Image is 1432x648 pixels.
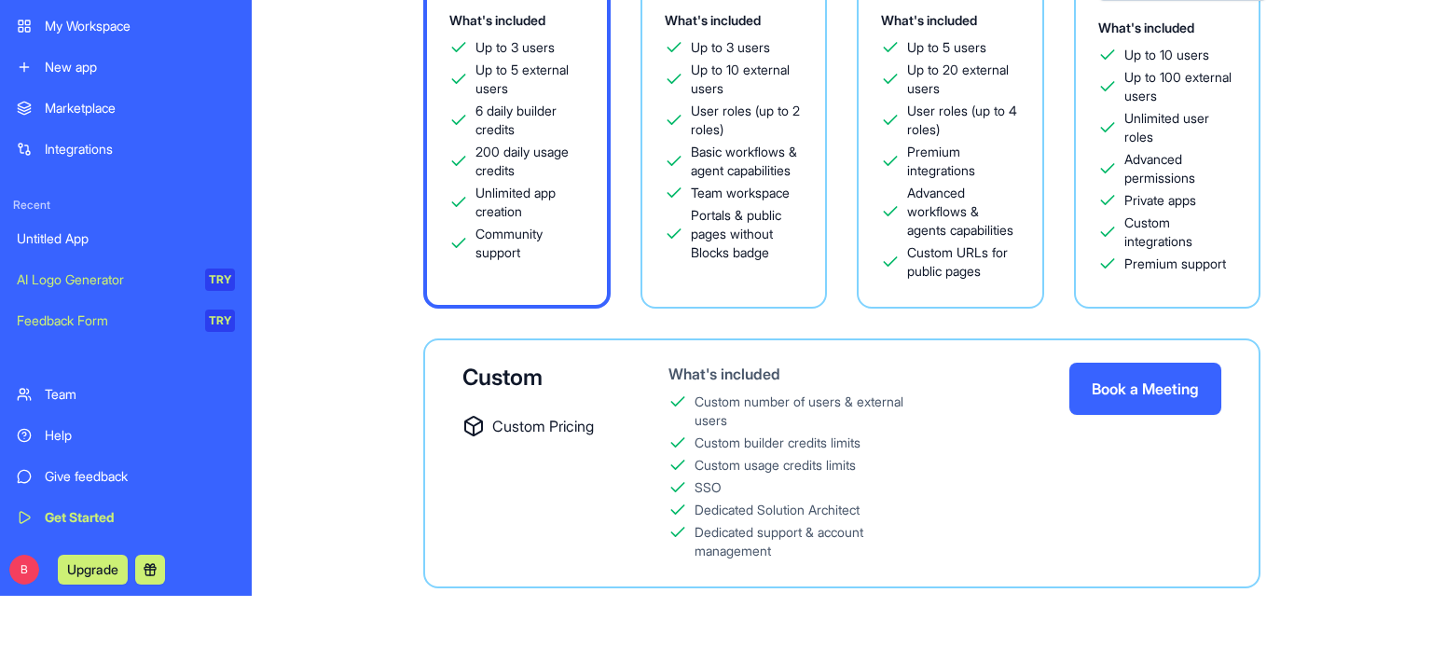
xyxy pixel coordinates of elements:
[205,310,235,332] div: TRY
[45,426,235,445] div: Help
[475,102,585,139] span: 6 daily builder credits
[695,501,860,519] div: Dedicated Solution Architect
[695,478,722,497] div: SSO
[475,61,585,98] span: Up to 5 external users
[6,198,246,213] span: Recent
[907,38,986,57] span: Up to 5 users
[449,12,545,28] span: What's included
[45,99,235,117] div: Marketplace
[665,12,761,28] span: What's included
[45,467,235,486] div: Give feedback
[9,555,39,585] span: B
[1124,255,1226,273] span: Premium support
[17,229,235,248] div: Untitled App
[45,58,235,76] div: New app
[1124,46,1209,64] span: Up to 10 users
[475,38,555,57] span: Up to 3 users
[907,184,1020,240] span: Advanced workflows & agents capabilities
[668,363,929,385] div: What's included
[907,243,1020,281] span: Custom URLs for public pages
[695,456,856,475] div: Custom usage credits limits
[695,523,929,560] div: Dedicated support & account management
[6,131,246,168] a: Integrations
[1124,191,1196,210] span: Private apps
[462,363,609,393] div: Custom
[475,143,585,180] span: 200 daily usage credits
[6,48,246,86] a: New app
[17,311,192,330] div: Feedback Form
[45,17,235,35] div: My Workspace
[1124,68,1237,105] span: Up to 100 external users
[6,417,246,454] a: Help
[691,102,804,139] span: User roles (up to 2 roles)
[695,393,929,430] div: Custom number of users & external users
[1124,214,1237,251] span: Custom integrations
[1098,20,1194,35] span: What's included
[205,269,235,291] div: TRY
[6,220,246,257] a: Untitled App
[6,90,246,127] a: Marketplace
[45,508,235,527] div: Get Started
[1124,109,1237,146] span: Unlimited user roles
[6,499,246,536] a: Get Started
[1069,363,1221,415] button: Book a Meeting
[45,385,235,404] div: Team
[475,184,585,221] span: Unlimited app creation
[475,225,585,262] span: Community support
[45,140,235,159] div: Integrations
[695,434,861,452] div: Custom builder credits limits
[58,555,128,585] button: Upgrade
[492,415,594,437] span: Custom Pricing
[6,302,246,339] a: Feedback FormTRY
[6,376,246,413] a: Team
[691,38,770,57] span: Up to 3 users
[907,102,1020,139] span: User roles (up to 4 roles)
[907,61,1020,98] span: Up to 20 external users
[907,143,1020,180] span: Premium integrations
[6,7,246,45] a: My Workspace
[6,261,246,298] a: AI Logo GeneratorTRY
[1124,150,1237,187] span: Advanced permissions
[691,61,804,98] span: Up to 10 external users
[17,270,192,289] div: AI Logo Generator
[6,458,246,495] a: Give feedback
[881,12,977,28] span: What's included
[691,184,790,202] span: Team workspace
[58,559,128,578] a: Upgrade
[691,206,804,262] span: Portals & public pages without Blocks badge
[691,143,804,180] span: Basic workflows & agent capabilities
